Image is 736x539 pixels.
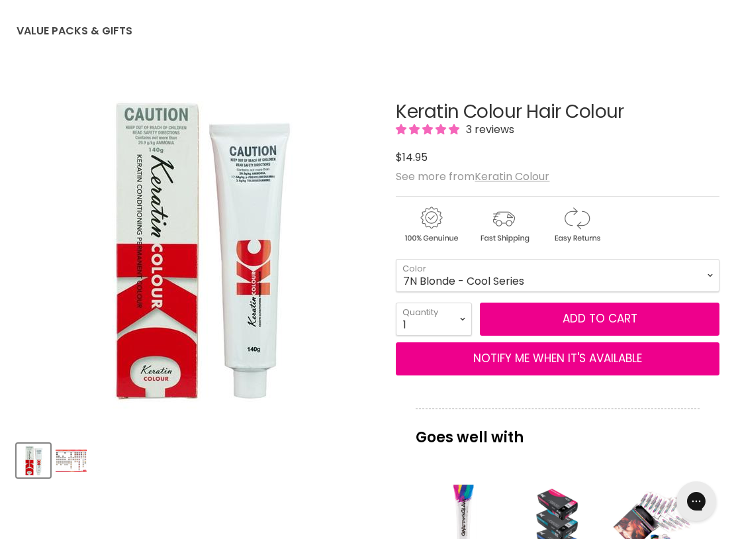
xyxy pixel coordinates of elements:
select: Quantity [396,303,472,336]
div: Keratin Colour Hair Colour image. Click or Scroll to Zoom. [17,69,379,431]
img: shipping.gif [469,205,539,245]
iframe: Gorgias live chat messenger [670,477,723,526]
p: Goes well with [416,409,700,452]
img: Keratin Colour Hair Colour [56,450,87,471]
a: Value Packs & Gifts [7,17,142,45]
h1: Keratin Colour Hair Colour [396,102,719,122]
span: 5.00 stars [396,122,462,137]
span: Add to cart [563,311,637,326]
button: NOTIFY ME WHEN IT'S AVAILABLE [396,342,719,375]
button: Keratin Colour Hair Colour [17,444,50,477]
img: Keratin Colour Hair Colour [38,91,356,409]
div: Product thumbnails [15,440,381,477]
span: See more from [396,169,549,184]
img: returns.gif [541,205,612,245]
button: Add to cart [480,303,719,336]
img: genuine.gif [396,205,466,245]
span: $14.95 [396,150,428,165]
img: Keratin Colour Hair Colour [18,445,49,476]
button: Keratin Colour Hair Colour [54,444,88,477]
a: Keratin Colour [475,169,549,184]
span: 3 reviews [462,122,514,137]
